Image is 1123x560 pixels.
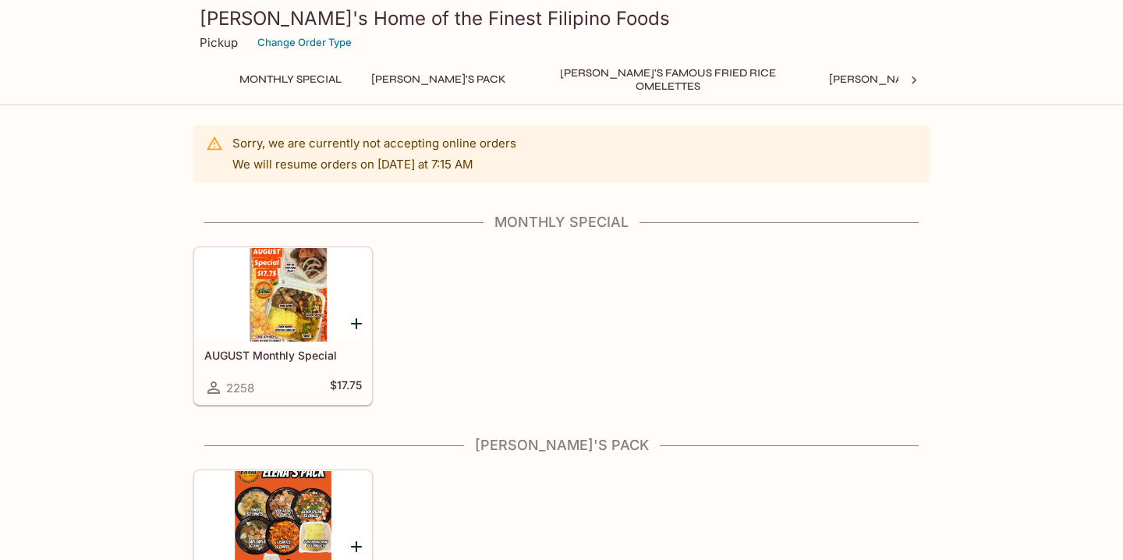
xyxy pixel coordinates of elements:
p: We will resume orders on [DATE] at 7:15 AM [232,157,516,172]
button: Change Order Type [250,30,359,55]
a: AUGUST Monthly Special2258$17.75 [194,247,372,405]
h4: Monthly Special [193,214,930,231]
button: [PERSON_NAME]'s Mixed Plates [820,69,1019,90]
span: 2258 [226,381,254,395]
p: Pickup [200,35,238,50]
h5: AUGUST Monthly Special [204,349,362,362]
button: [PERSON_NAME]'s Famous Fried Rice Omelettes [527,69,808,90]
button: Add AUGUST Monthly Special [346,314,366,333]
p: Sorry, we are currently not accepting online orders [232,136,516,151]
button: [PERSON_NAME]'s Pack [363,69,515,90]
div: AUGUST Monthly Special [195,248,371,342]
button: Add Elena’s Pack [346,537,366,556]
h4: [PERSON_NAME]'s Pack [193,437,930,454]
h5: $17.75 [330,378,362,397]
button: Monthly Special [231,69,350,90]
h3: [PERSON_NAME]'s Home of the Finest Filipino Foods [200,6,923,30]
